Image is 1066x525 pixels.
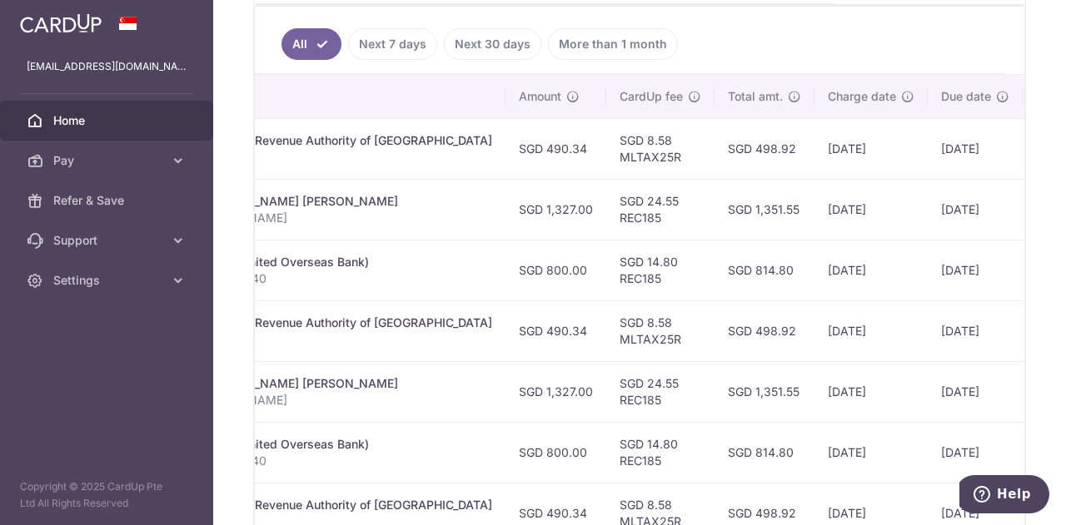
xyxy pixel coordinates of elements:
[814,361,928,422] td: [DATE]
[606,240,715,300] td: SGD 14.80 REC185
[147,436,492,453] div: Mortgage. UOB (United Overseas Bank)
[20,13,102,33] img: CardUp
[715,300,814,361] td: SGD 498.92
[506,422,606,483] td: SGD 800.00
[828,88,896,105] span: Charge date
[506,361,606,422] td: SGD 1,327.00
[444,28,541,60] a: Next 30 days
[147,331,492,348] p: S8433301H
[53,232,163,249] span: Support
[147,254,492,270] div: Mortgage. UOB (United Overseas Bank)
[606,361,715,422] td: SGD 24.55 REC185
[519,88,561,105] span: Amount
[728,88,783,105] span: Total amt.
[506,179,606,240] td: SGD 1,327.00
[53,272,163,289] span: Settings
[147,149,492,166] p: S8433301H
[147,315,492,331] div: Income Tax. Inland Revenue Authority of [GEOGRAPHIC_DATA]
[134,75,506,118] th: Payment details
[147,453,492,469] p: IVANGUI8018479540
[147,193,492,210] div: Car Loan. [PERSON_NAME] [PERSON_NAME]
[928,422,1023,483] td: [DATE]
[53,152,163,169] span: Pay
[147,132,492,149] div: Income Tax. Inland Revenue Authority of [GEOGRAPHIC_DATA]
[147,210,492,226] p: Cardup [PERSON_NAME]
[147,270,492,287] p: IVANGUI8018479540
[506,240,606,300] td: SGD 800.00
[928,179,1023,240] td: [DATE]
[606,118,715,179] td: SGD 8.58 MLTAX25R
[715,118,814,179] td: SGD 498.92
[715,422,814,483] td: SGD 814.80
[147,375,492,392] div: Car Loan. [PERSON_NAME] [PERSON_NAME]
[715,179,814,240] td: SGD 1,351.55
[147,392,492,409] p: Cardup [PERSON_NAME]
[814,179,928,240] td: [DATE]
[506,300,606,361] td: SGD 490.34
[814,240,928,300] td: [DATE]
[715,361,814,422] td: SGD 1,351.55
[941,88,991,105] span: Due date
[606,300,715,361] td: SGD 8.58 MLTAX25R
[606,422,715,483] td: SGD 14.80 REC185
[928,300,1023,361] td: [DATE]
[928,361,1023,422] td: [DATE]
[814,300,928,361] td: [DATE]
[147,497,492,513] div: Income Tax. Inland Revenue Authority of [GEOGRAPHIC_DATA]
[959,475,1049,517] iframe: Opens a widget where you can find more information
[814,422,928,483] td: [DATE]
[928,240,1023,300] td: [DATE]
[53,192,163,209] span: Refer & Save
[715,240,814,300] td: SGD 814.80
[620,88,683,105] span: CardUp fee
[928,118,1023,179] td: [DATE]
[814,118,928,179] td: [DATE]
[606,179,715,240] td: SGD 24.55 REC185
[548,28,678,60] a: More than 1 month
[281,28,341,60] a: All
[53,112,163,129] span: Home
[27,58,187,75] p: [EMAIL_ADDRESS][DOMAIN_NAME]
[348,28,437,60] a: Next 7 days
[506,118,606,179] td: SGD 490.34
